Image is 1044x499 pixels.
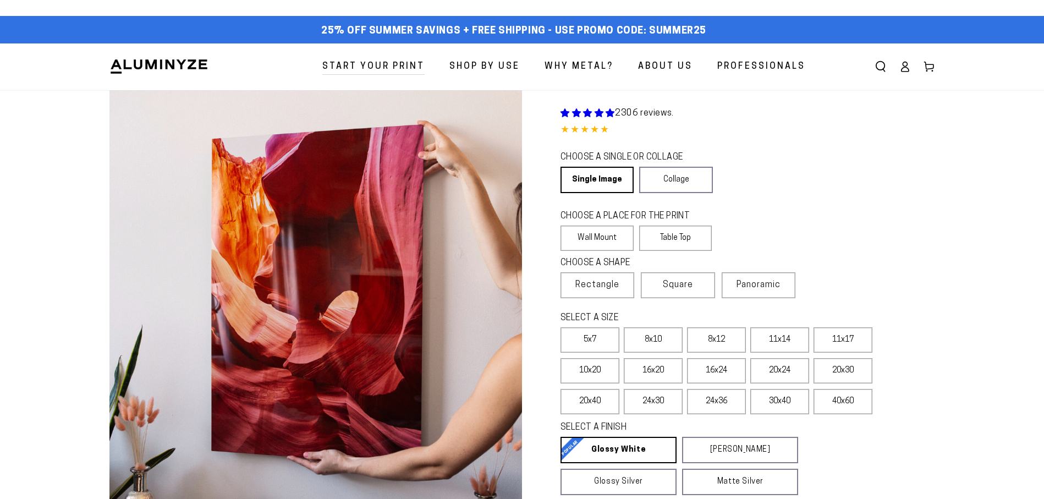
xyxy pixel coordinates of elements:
[750,327,809,353] label: 11x14
[687,389,746,414] label: 24x36
[561,151,702,164] legend: CHOOSE A SINGLE OR COLLAGE
[630,52,701,81] a: About Us
[109,58,208,75] img: Aluminyze
[441,52,528,81] a: Shop By Use
[561,123,935,139] div: 4.85 out of 5.0 stars
[449,59,520,75] span: Shop By Use
[682,469,798,495] a: Matte Silver
[561,469,677,495] a: Glossy Silver
[663,278,693,292] span: Square
[737,281,781,289] span: Panoramic
[639,167,712,193] a: Collage
[545,59,613,75] span: Why Metal?
[687,358,746,383] label: 16x24
[682,437,798,463] a: [PERSON_NAME]
[814,358,872,383] label: 20x30
[750,358,809,383] label: 20x24
[624,389,683,414] label: 24x30
[814,389,872,414] label: 40x60
[639,226,712,251] label: Table Top
[624,327,683,353] label: 8x10
[624,358,683,383] label: 16x20
[814,327,872,353] label: 11x17
[561,421,772,434] legend: SELECT A FINISH
[638,59,693,75] span: About Us
[561,210,702,223] legend: CHOOSE A PLACE FOR THE PRINT
[561,167,634,193] a: Single Image
[314,52,433,81] a: Start Your Print
[561,257,704,270] legend: CHOOSE A SHAPE
[322,59,425,75] span: Start Your Print
[709,52,814,81] a: Professionals
[687,327,746,353] label: 8x12
[717,59,805,75] span: Professionals
[750,389,809,414] label: 30x40
[561,358,619,383] label: 10x20
[561,389,619,414] label: 20x40
[575,278,619,292] span: Rectangle
[561,437,677,463] a: Glossy White
[869,54,893,79] summary: Search our site
[561,327,619,353] label: 5x7
[536,52,622,81] a: Why Metal?
[561,312,781,325] legend: SELECT A SIZE
[321,25,706,37] span: 25% off Summer Savings + Free Shipping - Use Promo Code: SUMMER25
[561,226,634,251] label: Wall Mount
